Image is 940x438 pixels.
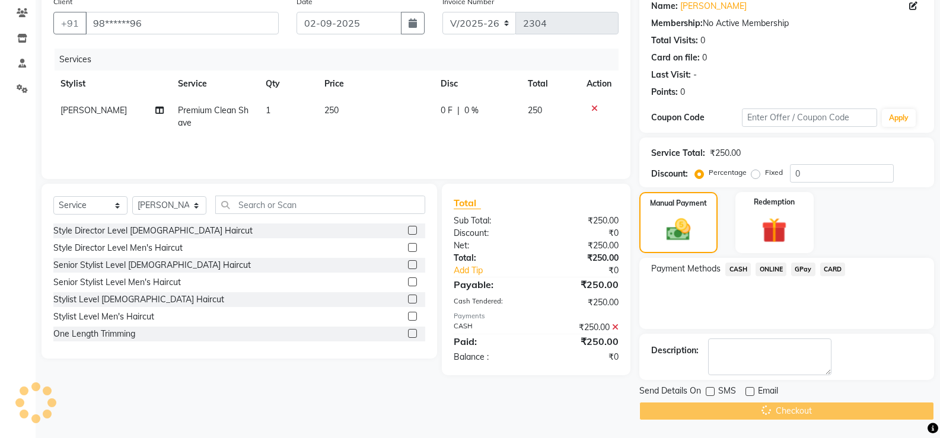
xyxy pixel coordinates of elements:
div: ₹250.00 [536,252,627,264]
input: Search by Name/Mobile/Email/Code [85,12,279,34]
div: ₹250.00 [536,321,627,334]
th: Price [317,71,434,97]
span: GPay [791,263,815,276]
input: Search or Scan [215,196,425,214]
span: SMS [718,385,736,399]
div: Description: [651,344,699,357]
div: Last Visit: [651,69,691,81]
div: Points: [651,86,678,98]
label: Redemption [754,197,795,207]
span: 250 [528,105,542,116]
div: 0 [680,86,685,98]
th: Stylist [53,71,171,97]
div: CASH [445,321,536,334]
div: Payments [454,311,619,321]
span: [PERSON_NAME] [60,105,127,116]
th: Disc [434,71,521,97]
span: Premium Clean Shave [178,105,248,128]
div: No Active Membership [651,17,922,30]
div: One Length Trimming [53,328,135,340]
div: Total Visits: [651,34,698,47]
img: _gift.svg [754,215,795,246]
input: Enter Offer / Coupon Code [742,108,877,127]
span: CARD [820,263,846,276]
div: Style Director Level Men's Haircut [53,242,183,254]
span: ONLINE [756,263,786,276]
span: | [457,104,460,117]
span: 0 F [441,104,453,117]
div: 0 [700,34,705,47]
div: Service Total: [651,147,705,159]
div: - [693,69,697,81]
div: Stylist Level Men's Haircut [53,311,154,323]
th: Total [521,71,579,97]
span: Send Details On [639,385,701,399]
div: ₹250.00 [536,215,627,227]
button: +91 [53,12,87,34]
button: Apply [882,109,916,127]
span: Email [758,385,778,399]
div: Balance : [445,351,536,363]
th: Service [171,71,259,97]
span: 0 % [464,104,479,117]
div: ₹0 [536,227,627,239]
div: ₹250.00 [536,277,627,292]
div: Sub Total: [445,215,536,227]
div: ₹0 [536,351,627,363]
th: Qty [259,71,317,97]
div: Card on file: [651,52,700,64]
div: Coupon Code [651,111,741,124]
div: Payable: [445,277,536,292]
div: 0 [702,52,707,64]
label: Manual Payment [650,198,707,209]
div: Total: [445,252,536,264]
span: 250 [324,105,339,116]
a: Add Tip [445,264,552,277]
img: _cash.svg [659,216,698,244]
div: Stylist Level [DEMOGRAPHIC_DATA] Haircut [53,293,224,306]
label: Percentage [709,167,747,178]
div: ₹250.00 [536,334,627,349]
div: Net: [445,239,536,252]
div: Senior Stylist Level Men's Haircut [53,276,181,289]
div: ₹0 [552,264,627,277]
div: Senior Stylist Level [DEMOGRAPHIC_DATA] Haircut [53,259,251,271]
label: Fixed [765,167,783,178]
span: Total [454,197,481,209]
span: CASH [725,263,751,276]
div: Membership: [651,17,703,30]
span: 1 [266,105,270,116]
div: ₹250.00 [536,296,627,309]
th: Action [579,71,619,97]
div: Cash Tendered: [445,296,536,309]
div: Discount: [651,168,688,180]
div: ₹250.00 [710,147,741,159]
div: Services [55,49,627,71]
div: Discount: [445,227,536,239]
div: Paid: [445,334,536,349]
span: Payment Methods [651,263,721,275]
div: Style Director Level [DEMOGRAPHIC_DATA] Haircut [53,225,253,237]
div: ₹250.00 [536,239,627,252]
